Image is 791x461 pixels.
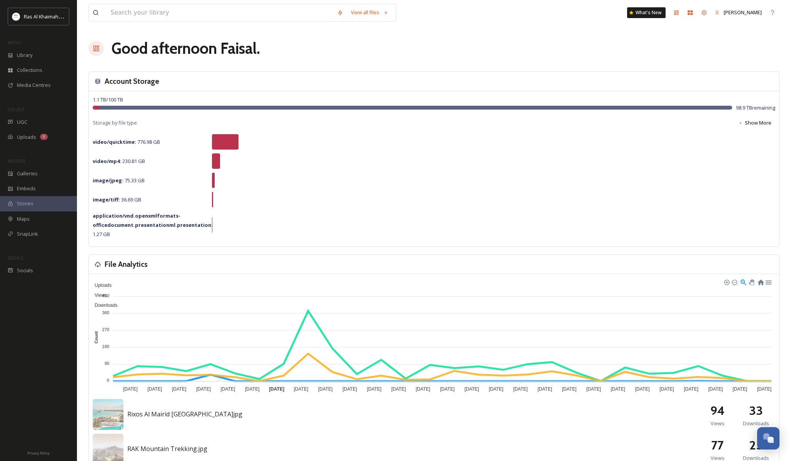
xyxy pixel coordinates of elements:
tspan: [DATE] [342,386,357,392]
h3: Account Storage [105,76,159,87]
span: Storage by file type [93,119,137,126]
tspan: [DATE] [416,386,430,392]
div: 8 [40,134,48,140]
tspan: [DATE] [464,386,479,392]
span: Views [89,293,107,298]
tspan: 270 [102,327,109,332]
h2: 94 [710,401,725,420]
span: UGC [17,118,27,126]
tspan: [DATE] [757,386,772,392]
span: Privacy Policy [27,451,50,456]
span: Downloads [743,420,769,427]
button: Open Chat [757,427,779,449]
span: Collections [17,67,42,74]
tspan: [DATE] [172,386,187,392]
span: Uploads [17,133,36,141]
span: Maps [17,215,30,223]
div: Zoom In [724,279,729,285]
strong: image/tiff : [93,196,120,203]
span: 36.69 GB [93,196,141,203]
tspan: [DATE] [489,386,504,392]
span: Rixos Al Mairid [GEOGRAPHIC_DATA]jpg [127,410,242,418]
span: 75.33 GB [93,177,145,184]
tspan: [DATE] [684,386,699,392]
span: Embeds [17,185,36,192]
span: SOCIALS [8,255,23,261]
a: View all files [347,5,392,20]
tspan: [DATE] [537,386,552,392]
span: Uploads [89,283,112,288]
tspan: [DATE] [318,386,333,392]
tspan: [DATE] [562,386,577,392]
strong: image/jpeg : [93,177,123,184]
tspan: [DATE] [220,386,235,392]
a: What's New [627,7,666,18]
span: Ras Al Khaimah Tourism Development Authority [24,13,133,20]
tspan: [DATE] [659,386,674,392]
div: Menu [765,278,771,285]
span: Galleries [17,170,38,177]
span: Library [17,52,32,59]
h1: Good afternoon Faisal . [112,37,260,60]
tspan: [DATE] [635,386,650,392]
tspan: 450 [102,293,109,298]
tspan: [DATE] [733,386,747,392]
span: Views [711,420,724,427]
tspan: [DATE] [611,386,625,392]
tspan: [DATE] [245,386,260,392]
span: 230.81 GB [93,158,145,165]
div: Reset Zoom [757,278,764,285]
span: RAK Mountain Trekking.jpg [127,444,207,453]
strong: video/mp4 : [93,158,121,165]
span: 1.27 GB [93,212,213,238]
h2: 25 [749,436,763,454]
div: Panning [749,280,753,284]
span: 1.1 TB / 100 TB [93,96,123,103]
tspan: [DATE] [513,386,528,392]
tspan: [DATE] [196,386,211,392]
tspan: 360 [102,310,109,315]
strong: video/quicktime : [93,138,136,145]
span: MEDIA [8,40,21,45]
tspan: 180 [102,344,109,349]
strong: application/vnd.openxmlformats-officedocument.presentationml.presentation : [93,212,213,228]
tspan: [DATE] [123,386,138,392]
tspan: [DATE] [294,386,309,392]
span: Socials [17,267,33,274]
span: 98.9 TB remaining [736,104,775,112]
img: Logo_RAKTDA_RGB-01.png [12,13,20,20]
h2: 77 [711,436,724,454]
div: Zoom Out [731,279,737,285]
span: WIDGETS [8,158,25,164]
a: [PERSON_NAME] [711,5,766,20]
button: Show More [734,115,775,130]
span: Media Centres [17,82,51,89]
div: Selection Zoom [740,278,746,285]
input: Search your library [107,4,333,21]
tspan: [DATE] [708,386,723,392]
span: [PERSON_NAME] [724,9,762,16]
span: 776.98 GB [93,138,160,145]
span: COLLECT [8,107,24,112]
h3: File Analytics [105,259,148,270]
a: Privacy Policy [27,448,50,457]
text: Count [94,331,98,343]
tspan: [DATE] [586,386,601,392]
tspan: [DATE] [147,386,162,392]
tspan: [DATE] [367,386,382,392]
tspan: 90 [105,361,109,366]
img: 5dc3d4a5-115c-47cb-9592-106444ae7da6.jpg [93,399,123,430]
tspan: [DATE] [269,386,284,392]
span: Downloads [89,303,117,308]
tspan: [DATE] [440,386,455,392]
tspan: [DATE] [391,386,406,392]
span: Stories [17,200,33,207]
tspan: 0 [107,378,109,383]
span: SnapLink [17,230,38,238]
h2: 33 [749,401,763,420]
